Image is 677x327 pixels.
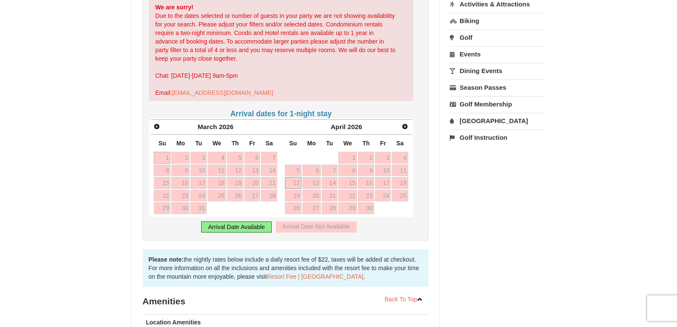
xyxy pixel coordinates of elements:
[450,113,545,129] a: [GEOGRAPHIC_DATA]
[171,190,190,202] a: 23
[375,152,391,164] a: 3
[195,140,202,147] span: Tuesday
[392,177,408,189] a: 18
[358,202,374,214] a: 30
[244,190,261,202] a: 27
[402,123,408,130] span: Next
[172,89,273,96] a: [EMAIL_ADDRESS][DOMAIN_NAME]
[154,177,170,189] a: 15
[358,190,374,202] a: 23
[198,123,217,130] span: March
[302,165,321,177] a: 6
[261,190,277,202] a: 28
[153,123,160,130] span: Prev
[338,152,357,164] a: 1
[276,221,356,233] div: Arrival Date Not Available
[326,140,333,147] span: Tuesday
[375,165,391,177] a: 10
[285,190,302,202] a: 19
[338,165,357,177] a: 8
[261,152,277,164] a: 7
[338,190,357,202] a: 22
[158,140,166,147] span: Sunday
[171,165,190,177] a: 9
[155,4,193,11] strong: We are sorry!
[450,63,545,79] a: Dining Events
[227,165,243,177] a: 12
[285,202,302,214] a: 26
[302,202,321,214] a: 27
[212,140,221,147] span: Wednesday
[302,190,321,202] a: 20
[146,319,201,326] strong: Location Amenities
[171,177,190,189] a: 16
[322,165,338,177] a: 7
[375,177,391,189] a: 17
[322,177,338,189] a: 14
[208,152,226,164] a: 4
[143,249,429,287] div: the nightly rates below include a daily resort fee of $22, taxes will be added at checkout. For m...
[358,177,374,189] a: 16
[176,140,185,147] span: Monday
[392,165,408,177] a: 11
[450,13,545,29] a: Biking
[362,140,369,147] span: Thursday
[380,140,386,147] span: Friday
[358,165,374,177] a: 9
[227,190,243,202] a: 26
[149,256,184,263] strong: Please note:
[201,221,272,233] div: Arrival Date Available
[244,152,261,164] a: 6
[266,140,273,147] span: Saturday
[450,80,545,95] a: Season Passes
[190,152,207,164] a: 3
[244,177,261,189] a: 20
[392,152,408,164] a: 4
[227,177,243,189] a: 19
[285,165,302,177] a: 5
[219,123,233,130] span: 2026
[322,190,338,202] a: 21
[289,140,297,147] span: Sunday
[171,152,190,164] a: 2
[348,123,362,130] span: 2026
[232,140,239,147] span: Thursday
[151,121,163,133] a: Prev
[267,273,363,280] a: Resort Fee | [GEOGRAPHIC_DATA]
[338,177,357,189] a: 15
[379,293,429,306] a: Back To Top
[358,152,374,164] a: 2
[450,29,545,45] a: Golf
[322,202,338,214] a: 28
[154,165,170,177] a: 8
[375,190,391,202] a: 24
[396,140,404,147] span: Saturday
[285,177,302,189] a: 12
[208,190,226,202] a: 25
[190,165,207,177] a: 10
[450,96,545,112] a: Golf Membership
[261,165,277,177] a: 14
[307,140,316,147] span: Monday
[154,190,170,202] a: 22
[399,121,411,133] a: Next
[171,202,190,214] a: 30
[190,190,207,202] a: 24
[338,202,357,214] a: 29
[208,165,226,177] a: 11
[143,293,429,310] h3: Amenities
[343,140,352,147] span: Wednesday
[208,177,226,189] a: 18
[331,123,346,130] span: April
[190,177,207,189] a: 17
[450,46,545,62] a: Events
[392,190,408,202] a: 25
[261,177,277,189] a: 21
[302,177,321,189] a: 13
[149,109,413,118] h4: Arrival dates for 1-night stay
[450,130,545,145] a: Golf Instruction
[154,202,170,214] a: 29
[249,140,255,147] span: Friday
[244,165,261,177] a: 13
[190,202,207,214] a: 31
